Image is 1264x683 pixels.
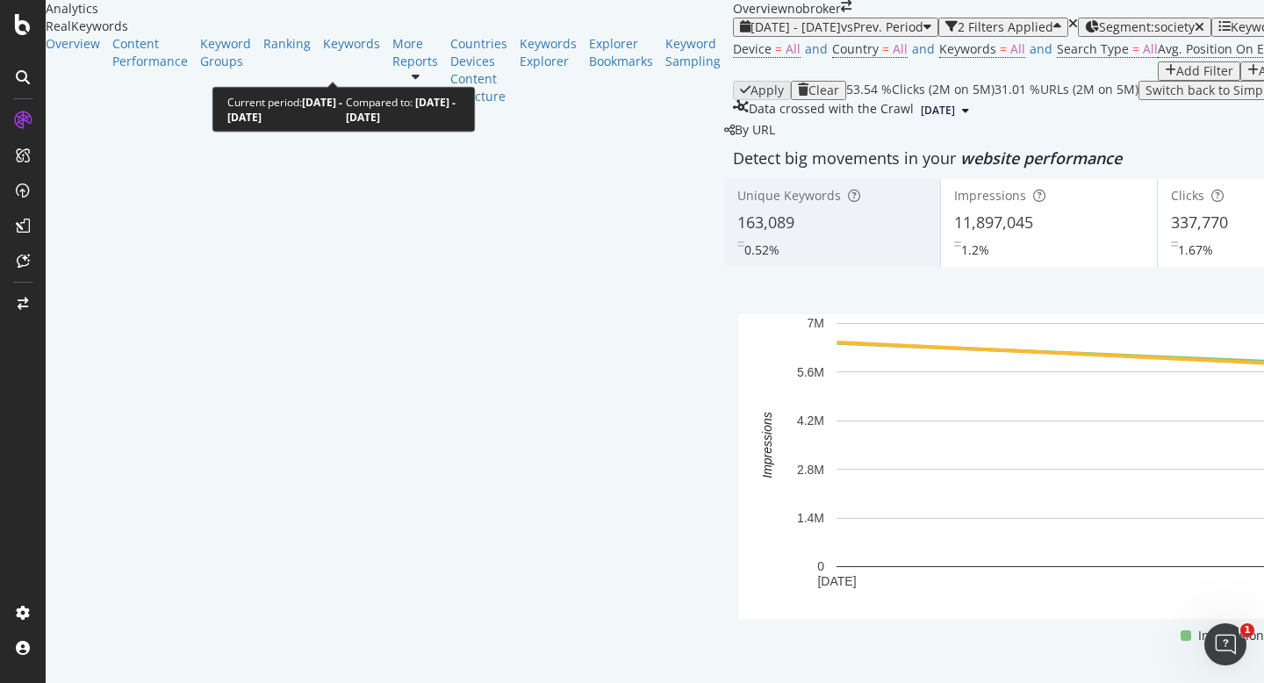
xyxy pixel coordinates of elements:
[1132,40,1139,57] span: =
[1240,623,1254,637] span: 1
[1178,241,1213,259] div: 1.67%
[1068,18,1078,30] div: times
[912,40,935,57] span: and
[749,100,914,121] div: Data crossed with the Crawl
[882,40,889,57] span: =
[227,95,342,125] b: [DATE] - [DATE]
[733,81,791,100] button: Apply
[1158,61,1240,81] button: Add Filter
[791,81,846,100] button: Clear
[750,18,841,35] span: [DATE] - [DATE]
[520,35,577,70] a: Keywords Explorer
[1204,623,1246,665] iframe: Intercom live chat
[1000,40,1007,57] span: =
[263,35,311,53] a: Ranking
[893,40,908,57] span: All
[737,241,744,247] img: Equal
[797,463,824,477] text: 2.8M
[737,187,841,204] span: Unique Keywords
[1010,40,1025,57] span: All
[797,413,824,428] text: 4.2M
[735,121,775,138] span: By URL
[1099,18,1195,35] span: Segment: society
[846,81,995,100] div: 53.54 % Clicks ( 2M on 5M )
[46,18,733,35] div: RealKeywords
[817,559,824,573] text: 0
[808,83,839,97] div: Clear
[346,95,456,125] b: [DATE] - [DATE]
[450,53,507,70] a: Devices
[737,212,794,233] span: 163,089
[958,20,1053,34] div: 2 Filters Applied
[938,18,1068,37] button: 2 Filters Applied
[665,35,721,70] a: Keyword Sampling
[733,18,938,37] button: [DATE] - [DATE]vsPrev. Period
[1171,187,1204,204] span: Clicks
[450,35,507,53] a: Countries
[808,316,824,330] text: 7M
[954,241,961,247] img: Equal
[1176,64,1233,78] div: Add Filter
[995,81,1138,100] div: 31.01 % URLs ( 2M on 5M )
[323,35,380,53] a: Keywords
[733,40,772,57] span: Device
[817,574,856,588] text: [DATE]
[1171,212,1228,233] span: 337,770
[961,241,989,259] div: 1.2%
[392,35,438,70] a: More Reports
[921,103,955,119] span: 2025 Sep. 1st
[760,412,774,478] text: Impressions
[960,147,1122,169] span: website performance
[1078,18,1211,37] button: Segment:society
[346,95,461,125] div: Compared to:
[450,70,507,88] a: Content
[939,40,996,57] span: Keywords
[775,40,782,57] span: =
[914,100,976,121] button: [DATE]
[1030,40,1052,57] span: and
[954,187,1026,204] span: Impressions
[954,212,1033,233] span: 11,897,045
[724,121,775,139] div: legacy label
[227,95,346,125] div: Current period:
[1057,40,1129,57] span: Search Type
[1171,241,1178,247] img: Equal
[112,35,188,70] a: Content Performance
[805,40,828,57] span: and
[786,40,801,57] span: All
[841,18,923,35] span: vs Prev. Period
[744,241,779,259] div: 0.52%
[1143,40,1158,57] span: All
[797,365,824,379] text: 5.6M
[589,35,653,70] a: Explorer Bookmarks
[46,35,100,53] a: Overview
[750,83,784,97] div: Apply
[200,35,251,70] a: Keyword Groups
[832,40,879,57] span: Country
[797,511,824,525] text: 1.4M
[450,88,507,105] a: Structure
